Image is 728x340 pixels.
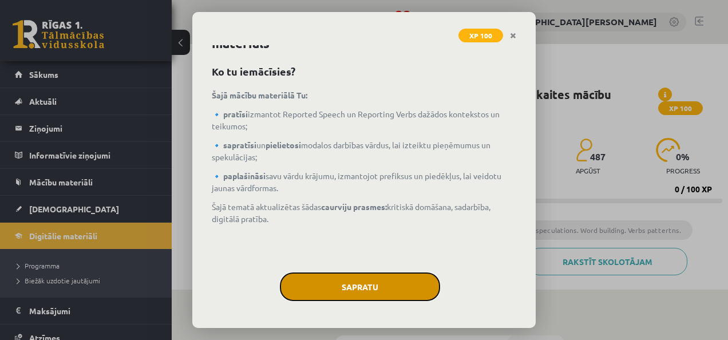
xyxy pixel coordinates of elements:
p: izmantot Reported Speech un Reporting Verbs dažādos kontekstos un teikumos; [212,108,516,132]
strong: caurviju prasmes: [321,201,387,212]
p: savu vārdu krājumu, izmantojot prefiksus un piedēkļus, lai veidotu jaunas vārdformas. [212,170,516,194]
strong: Šajā mācību materiālā Tu: [212,90,307,100]
strong: pielietosi [266,140,301,150]
p: Šajā tematā aktualizētas šādas kritiskā domāšana, sadarbība, digitālā pratība. [212,201,516,225]
a: Close [503,25,523,47]
h2: Ko tu iemācīsies? [212,64,516,79]
strong: 🔹 pratīsi [212,109,248,119]
button: Sapratu [280,272,440,301]
strong: 🔹 sapratīsi [212,140,256,150]
strong: 🔹 paplašināsi [212,171,266,181]
span: XP 100 [458,29,503,42]
p: un modalos darbības vārdus, lai izteiktu pieņēmumus un spekulācijas; [212,139,516,163]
